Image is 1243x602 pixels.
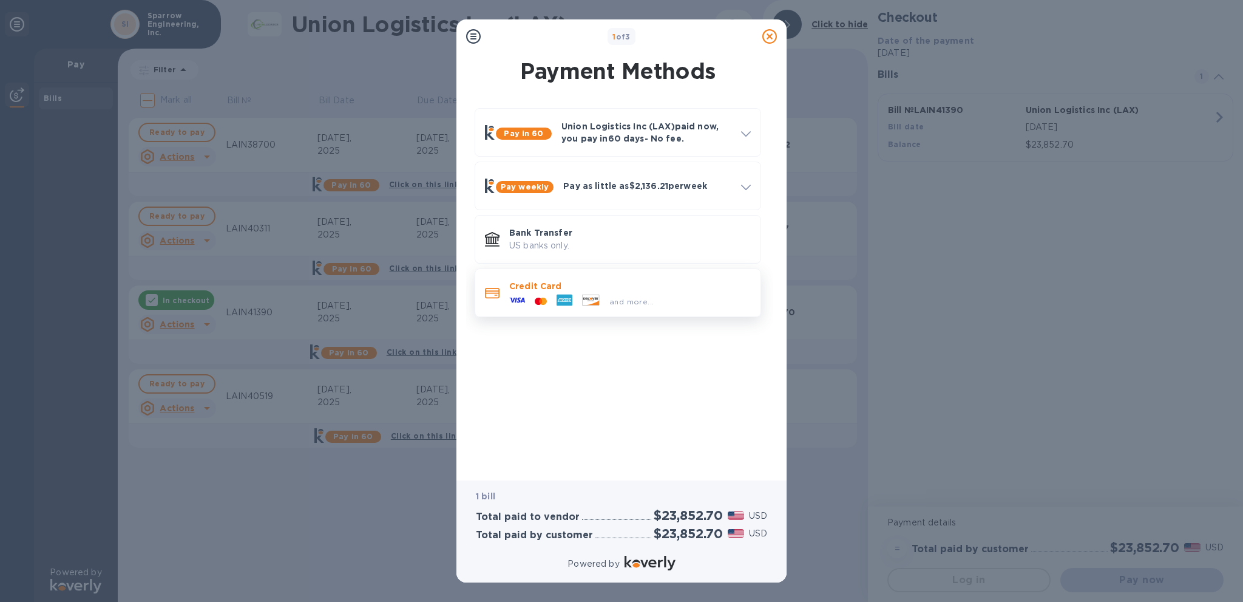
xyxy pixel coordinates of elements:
[472,58,764,84] h1: Payment Methods
[561,120,731,145] p: Union Logistics Inc (LAX) paid now, you pay in 60 days - No fee.
[612,32,615,41] span: 1
[504,129,543,138] b: Pay in 60
[654,526,723,541] h2: $23,852.70
[509,239,751,252] p: US banks only.
[612,32,631,41] b: of 3
[476,491,495,501] b: 1 bill
[567,558,619,570] p: Powered by
[509,280,751,292] p: Credit Card
[476,511,580,523] h3: Total paid to vendor
[563,180,731,192] p: Pay as little as $2,136.21 per week
[749,510,767,522] p: USD
[509,227,751,239] p: Bank Transfer
[476,530,593,541] h3: Total paid by customer
[728,529,744,538] img: USD
[609,297,654,306] span: and more...
[654,508,723,523] h2: $23,852.70
[728,511,744,520] img: USD
[749,527,767,540] p: USD
[501,182,549,191] b: Pay weekly
[625,556,676,570] img: Logo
